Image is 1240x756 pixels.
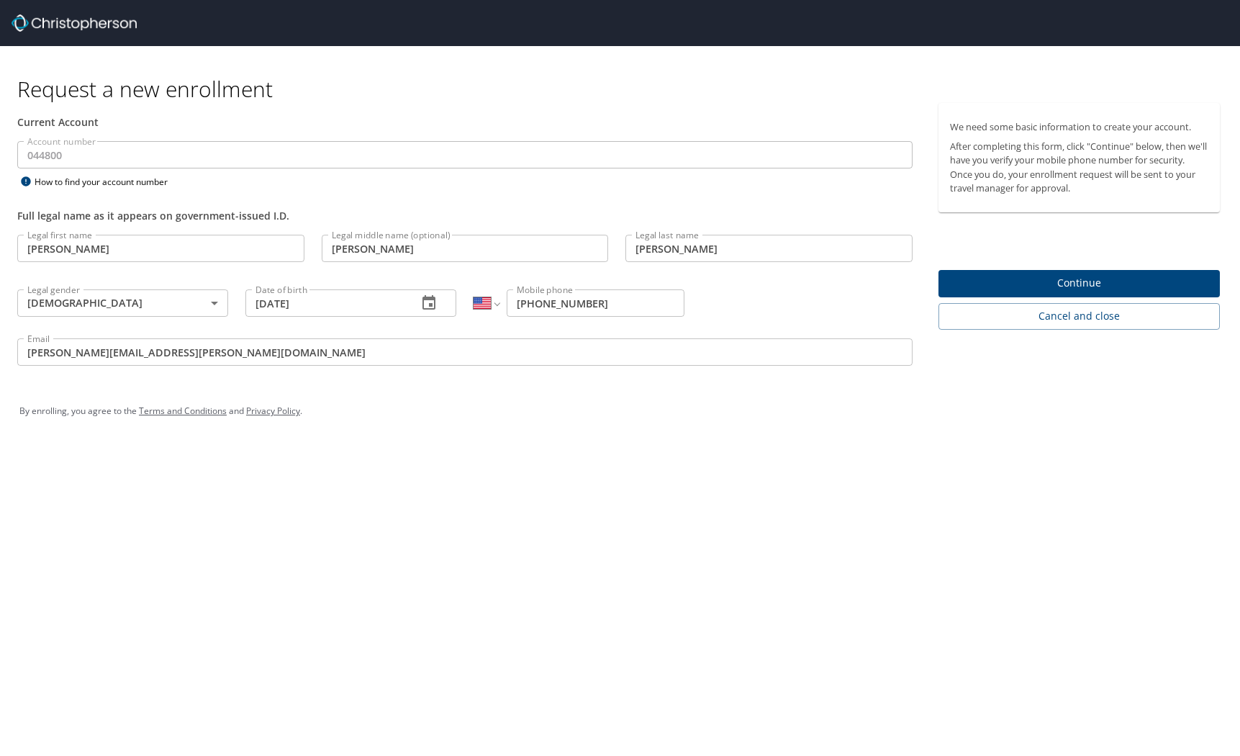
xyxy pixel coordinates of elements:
input: MM/DD/YYYY [245,289,406,317]
div: By enrolling, you agree to the and . [19,393,1221,429]
span: Cancel and close [950,307,1208,325]
h1: Request a new enrollment [17,75,1231,103]
p: We need some basic information to create your account. [950,120,1208,134]
div: How to find your account number [17,173,197,191]
a: Terms and Conditions [139,405,227,417]
button: Cancel and close [938,303,1220,330]
div: Full legal name as it appears on government-issued I.D. [17,208,913,223]
img: cbt logo [12,14,137,32]
button: Continue [938,270,1220,298]
span: Continue [950,274,1208,292]
a: Privacy Policy [246,405,300,417]
input: Enter phone number [507,289,684,317]
div: Current Account [17,114,913,130]
p: After completing this form, click "Continue" below, then we'll have you verify your mobile phone ... [950,140,1208,195]
div: [DEMOGRAPHIC_DATA] [17,289,228,317]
